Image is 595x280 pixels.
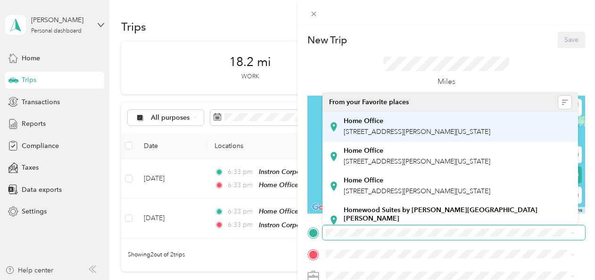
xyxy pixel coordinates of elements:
span: [STREET_ADDRESS][PERSON_NAME][US_STATE] [344,128,490,136]
span: From your Favorite places [329,98,409,107]
p: New Trip [307,33,347,47]
strong: Home Office [344,117,383,125]
p: Miles [438,76,455,88]
a: Open this area in Google Maps (opens a new window) [310,201,341,214]
strong: Home Office [344,147,383,155]
span: [STREET_ADDRESS][PERSON_NAME][US_STATE] [344,187,490,195]
img: Google [310,201,341,214]
iframe: Everlance-gr Chat Button Frame [542,227,595,280]
strong: Home Office [344,176,383,185]
span: [STREET_ADDRESS][PERSON_NAME][US_STATE] [344,157,490,165]
strong: Homewood Suites by [PERSON_NAME][GEOGRAPHIC_DATA][PERSON_NAME] [344,206,571,222]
